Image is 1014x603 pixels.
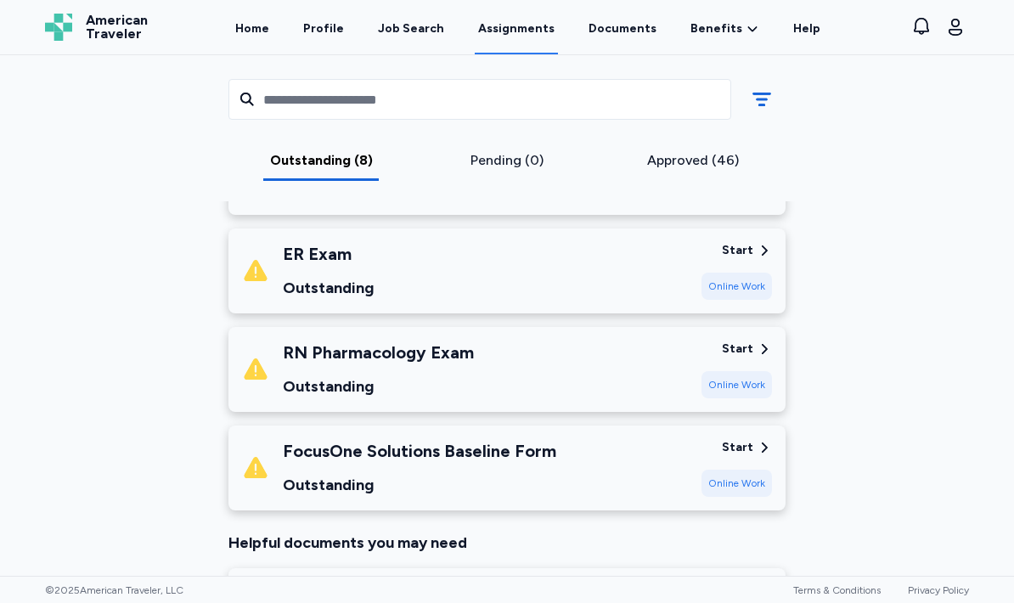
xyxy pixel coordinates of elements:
div: Start [722,341,753,358]
div: Start [722,242,753,259]
a: Privacy Policy [908,584,969,596]
div: ER Exam [283,242,374,266]
a: Assignments [475,2,558,54]
a: Terms & Conditions [793,584,881,596]
div: Start [722,439,753,456]
div: Outstanding [283,375,474,398]
div: Online Work [701,470,772,497]
div: Pending (0) [421,150,594,171]
div: Online Work [701,371,772,398]
span: American Traveler [86,14,148,41]
div: Outstanding [283,276,374,300]
img: Logo [45,14,72,41]
div: Outstanding [283,473,556,497]
div: FocusOne Solutions Baseline Form [283,439,556,463]
div: Outstanding (8) [235,150,408,171]
span: Benefits [690,20,742,37]
a: Benefits [690,20,759,37]
span: © 2025 American Traveler, LLC [45,583,183,597]
div: Job Search [378,20,444,37]
div: RN Pharmacology Exam [283,341,474,364]
div: Online Work [701,273,772,300]
div: Approved (46) [606,150,779,171]
div: Helpful documents you may need [228,531,786,555]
